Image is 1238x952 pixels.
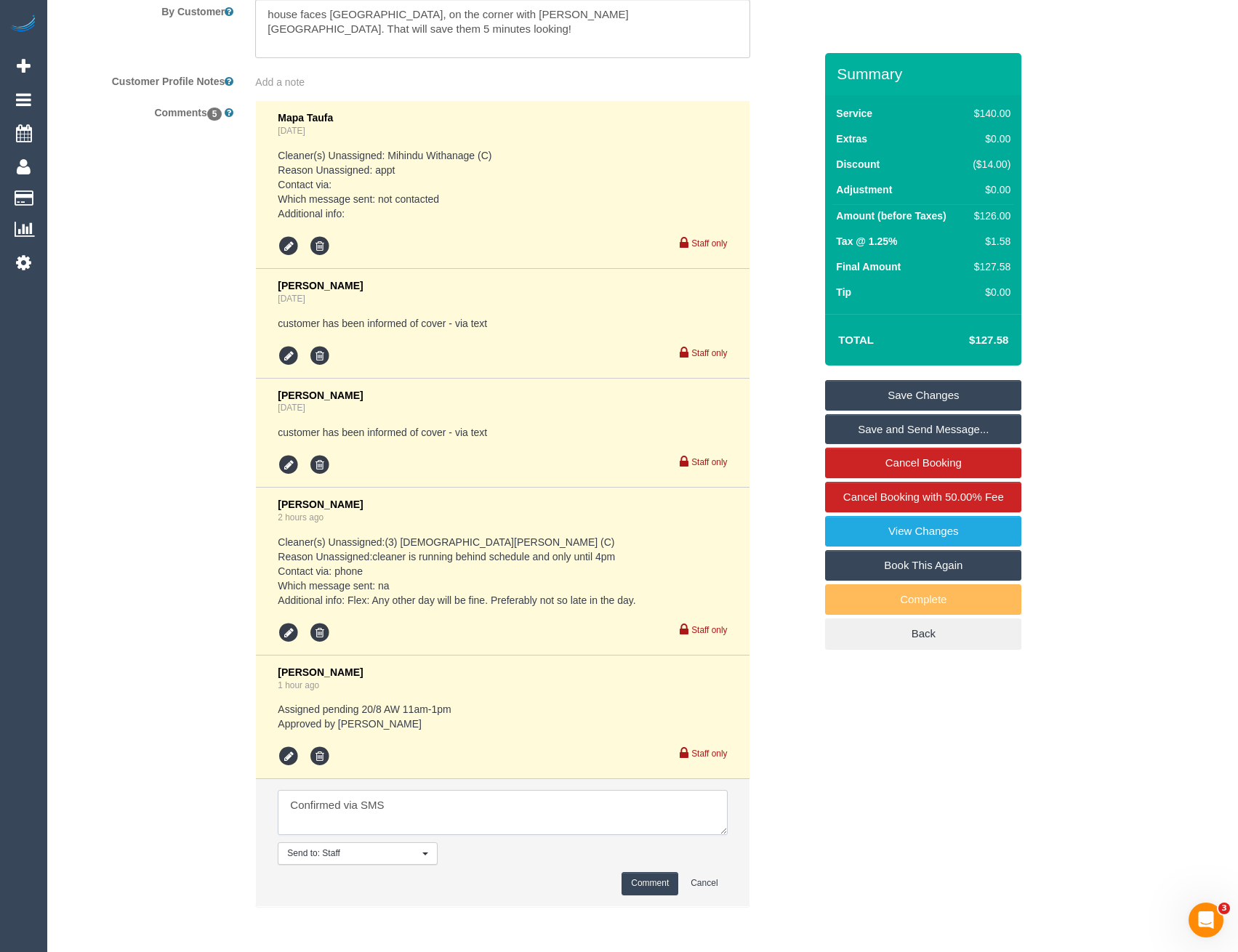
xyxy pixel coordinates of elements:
a: [DATE] [278,126,305,136]
small: Staff only [691,457,727,467]
pre: Assigned pending 20/8 AW 11am-1pm Approved by [PERSON_NAME] [278,702,727,731]
span: [PERSON_NAME] [278,390,363,401]
label: Tax @ 1.25% [836,234,897,249]
small: Staff only [691,625,727,635]
div: $127.58 [968,259,1011,274]
span: Send to: Staff [287,847,419,860]
span: [PERSON_NAME] [278,499,363,510]
div: $0.00 [968,132,1011,146]
strong: Total [838,334,874,346]
label: Comments [51,100,244,120]
label: Customer Profile Notes [51,69,244,89]
span: Cancel Booking with 50.00% Fee [843,491,1004,503]
small: Staff only [691,348,727,358]
img: Automaid Logo [9,15,38,35]
label: Extras [836,132,867,146]
div: ($14.00) [968,157,1011,172]
a: Back [825,618,1021,649]
button: Comment [622,872,678,895]
span: Add a note [255,76,305,88]
pre: customer has been informed of cover - via text [278,425,727,440]
small: Staff only [691,238,727,249]
small: Staff only [691,749,727,759]
a: Save Changes [825,380,1021,411]
div: $126.00 [968,209,1011,223]
div: $1.58 [968,234,1011,249]
a: 1 hour ago [278,680,319,690]
pre: Cleaner(s) Unassigned: Mihindu Withanage (C) Reason Unassigned: appt Contact via: Which message s... [278,148,727,221]
div: $0.00 [968,182,1011,197]
label: Final Amount [836,259,901,274]
label: Service [836,106,872,121]
button: Send to: Staff [278,842,438,865]
span: 5 [207,108,222,121]
h4: $127.58 [925,334,1008,347]
div: $0.00 [968,285,1011,299]
h3: Summary [837,65,1014,82]
a: Cancel Booking with 50.00% Fee [825,482,1021,512]
iframe: Intercom live chat [1189,903,1223,937]
span: [PERSON_NAME] [278,666,363,678]
a: Cancel Booking [825,448,1021,478]
span: Mapa Taufa [278,112,333,124]
a: [DATE] [278,403,305,413]
button: Cancel [681,872,727,895]
span: 3 [1218,903,1230,914]
a: [DATE] [278,294,305,304]
a: Save and Send Message... [825,414,1021,445]
a: View Changes [825,516,1021,546]
a: 2 hours ago [278,512,323,523]
span: [PERSON_NAME] [278,280,363,291]
label: Discount [836,157,880,172]
div: $140.00 [968,106,1011,121]
label: Amount (before Taxes) [836,209,946,223]
label: Adjustment [836,182,892,197]
a: Book This Again [825,550,1021,581]
label: Tip [836,285,851,299]
pre: customer has been informed of cover - via text [278,316,727,331]
pre: Cleaner(s) Unassigned:(3) [DEMOGRAPHIC_DATA][PERSON_NAME] (C) Reason Unassigned:cleaner is runnin... [278,535,727,608]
